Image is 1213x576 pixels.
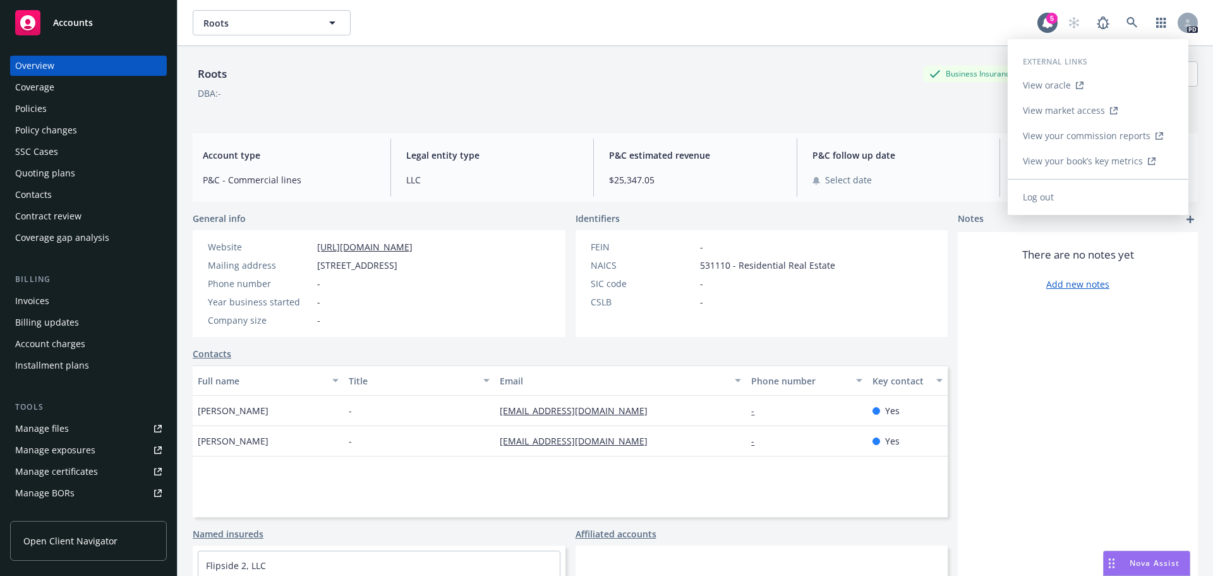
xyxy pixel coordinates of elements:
span: Select date [825,173,872,187]
div: Invoices [15,291,49,311]
div: Tools [10,401,167,414]
div: SSC Cases [15,142,58,162]
div: Account charges [15,334,85,354]
span: External links [1023,56,1087,67]
div: Policies [15,99,47,119]
span: - [700,277,703,290]
button: Full name [193,365,344,396]
a: Billing updates [10,312,167,333]
div: Billing [10,273,167,286]
a: Report a Bug [1090,10,1116,35]
span: [STREET_ADDRESS] [317,259,397,272]
div: Year business started [208,295,312,309]
div: Overview [15,56,54,76]
span: P&C follow up date [812,149,985,162]
div: Contacts [15,185,52,205]
div: Coverage gap analysis [15,228,109,248]
a: Contacts [10,185,167,205]
a: Start snowing [1061,10,1087,35]
div: Mailing address [208,259,312,272]
div: Drag to move [1104,551,1119,575]
span: Nova Assist [1130,558,1180,568]
div: Billing updates [15,312,79,333]
span: P&C - Commercial lines [203,173,375,187]
a: Overview [10,56,167,76]
span: - [700,240,703,254]
a: View your commission reports [1008,123,1188,149]
span: Identifiers [576,212,620,225]
span: - [317,277,320,290]
span: LLC [406,173,579,187]
a: View market access [1008,98,1188,123]
a: Manage exposures [10,440,167,460]
a: [URL][DOMAIN_NAME] [317,241,413,253]
a: Manage certificates [10,462,167,482]
div: NAICS [591,259,695,272]
button: Key contact [867,365,948,396]
div: Coverage [15,77,54,97]
span: - [349,404,352,417]
div: 5 [1046,13,1058,24]
a: Manage BORs [10,483,167,503]
span: Accounts [53,18,93,28]
div: Summary of insurance [15,505,111,525]
div: Contract review [15,206,81,226]
a: add [1183,212,1198,227]
div: DBA: - [198,87,221,100]
div: Policy changes [15,120,77,140]
a: Flipside 2, LLC [206,560,266,572]
a: Contacts [193,347,231,360]
span: Open Client Navigator [23,534,118,548]
div: Installment plans [15,355,89,376]
a: View your book’s key metrics [1008,149,1188,174]
a: Affiliated accounts [576,527,656,541]
div: Title [349,374,476,388]
span: - [317,314,320,327]
span: - [700,295,703,309]
a: Coverage [10,77,167,97]
span: There are no notes yet [1022,247,1134,262]
span: Yes [885,434,900,448]
div: Phone number [751,374,848,388]
div: Manage exposures [15,440,95,460]
div: Email [500,374,727,388]
a: Contract review [10,206,167,226]
span: General info [193,212,246,225]
button: Nova Assist [1103,551,1190,576]
span: Yes [885,404,900,417]
div: Key contact [872,374,929,388]
a: - [751,405,764,417]
a: Policies [10,99,167,119]
a: Named insureds [193,527,263,541]
a: SSC Cases [10,142,167,162]
a: Search [1119,10,1145,35]
a: Switch app [1149,10,1174,35]
span: Roots [203,16,313,30]
button: Title [344,365,495,396]
span: [PERSON_NAME] [198,404,269,417]
a: Invoices [10,291,167,311]
a: View oracle [1008,73,1188,98]
span: P&C estimated revenue [609,149,782,162]
button: Email [495,365,746,396]
div: Manage BORs [15,483,75,503]
span: $25,347.05 [609,173,782,187]
span: Notes [958,212,984,227]
a: Policy changes [10,120,167,140]
div: Full name [198,374,325,388]
a: [EMAIL_ADDRESS][DOMAIN_NAME] [500,435,658,447]
div: Phone number [208,277,312,290]
a: Log out [1008,185,1188,210]
div: Website [208,240,312,254]
span: - [349,434,352,448]
a: Manage files [10,419,167,439]
button: Phone number [746,365,867,396]
div: Quoting plans [15,163,75,183]
div: SIC code [591,277,695,290]
a: Quoting plans [10,163,167,183]
div: Business Insurance [923,66,1020,82]
div: CSLB [591,295,695,309]
span: Legal entity type [406,149,579,162]
div: Roots [193,66,232,82]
